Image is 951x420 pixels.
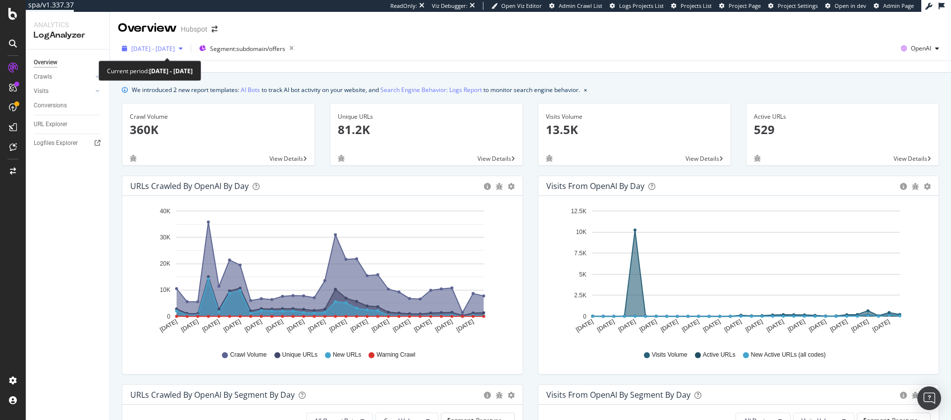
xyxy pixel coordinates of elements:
a: Visits [34,86,93,96]
div: circle-info [900,392,907,399]
span: Unique URLs [282,351,317,359]
text: [DATE] [596,318,616,333]
span: Admin Crawl List [559,2,602,9]
button: close banner [581,83,589,97]
p: 13.5K [546,121,723,138]
span: Project Settings [778,2,818,9]
div: URLs Crawled by OpenAI By Segment By Day [130,390,295,400]
text: 10K [576,229,586,236]
a: Search Engine Behavior: Logs Report [380,85,482,95]
span: Visits Volume [652,351,687,359]
div: Conversions [34,100,67,111]
a: Admin Crawl List [549,2,602,10]
a: Logs Projects List [610,2,664,10]
a: Project Settings [768,2,818,10]
span: OpenAI [911,44,931,52]
button: [DATE] - [DATE] [118,41,187,56]
text: [DATE] [787,318,806,333]
a: AI Bots [241,85,260,95]
text: [DATE] [264,318,284,333]
span: Projects List [681,2,712,9]
a: Projects List [671,2,712,10]
div: URL Explorer [34,119,67,130]
text: 2.5K [574,292,586,299]
div: Crawl Volume [130,112,307,121]
div: gear [924,183,931,190]
div: bug [496,183,503,190]
text: [DATE] [659,318,679,333]
div: Crawls [34,72,52,82]
text: [DATE] [413,318,432,333]
div: LogAnalyzer [34,30,102,41]
text: [DATE] [681,318,700,333]
div: gear [508,392,515,399]
text: [DATE] [638,318,658,333]
button: Segment:subdomain/offers [195,41,298,56]
text: [DATE] [286,318,306,333]
text: 10K [160,287,170,294]
p: 81.2K [338,121,515,138]
div: bug [130,155,137,162]
a: Project Page [719,2,761,10]
div: bug [754,155,761,162]
div: Overview [34,57,57,68]
div: bug [912,183,919,190]
text: [DATE] [370,318,390,333]
text: [DATE] [808,318,828,333]
b: [DATE] - [DATE] [149,67,193,75]
text: [DATE] [180,318,200,333]
span: Active URLs [703,351,736,359]
text: 0 [583,313,586,320]
div: Unique URLs [338,112,515,121]
text: [DATE] [201,318,221,333]
text: [DATE] [349,318,369,333]
span: Admin Page [883,2,914,9]
div: Visits from OpenAI by day [546,181,644,191]
div: Visits Volume [546,112,723,121]
text: [DATE] [328,318,348,333]
div: info banner [122,85,939,95]
text: [DATE] [744,318,764,333]
text: [DATE] [765,318,785,333]
text: 5K [579,271,586,278]
text: 30K [160,234,170,241]
div: bug [338,155,345,162]
span: Crawl Volume [230,351,266,359]
text: [DATE] [617,318,637,333]
div: bug [912,392,919,399]
span: Open in dev [835,2,866,9]
a: Open Viz Editor [491,2,542,10]
a: Admin Page [874,2,914,10]
text: 40K [160,208,170,215]
a: Conversions [34,100,103,111]
text: [DATE] [307,318,327,333]
div: Visits from OpenAI By Segment By Day [546,390,690,400]
svg: A chart. [546,204,931,341]
svg: A chart. [130,204,515,341]
div: circle-info [484,183,491,190]
div: URLs Crawled by OpenAI by day [130,181,249,191]
div: ReadOnly: [390,2,417,10]
text: 0 [167,313,170,320]
a: Overview [34,57,103,68]
div: Visits [34,86,49,96]
div: arrow-right-arrow-left [211,26,217,33]
text: 7.5K [574,250,586,257]
span: View Details [269,154,303,163]
span: View Details [477,154,511,163]
div: gear [508,183,515,190]
div: Viz Debugger: [432,2,468,10]
span: Project Page [729,2,761,9]
div: Active URLs [754,112,931,121]
a: URL Explorer [34,119,103,130]
text: [DATE] [158,318,178,333]
p: 529 [754,121,931,138]
text: [DATE] [575,318,594,333]
text: 12.5K [571,208,586,215]
text: 20K [160,260,170,267]
text: [DATE] [243,318,263,333]
text: [DATE] [850,318,870,333]
span: New Active URLs (all codes) [751,351,826,359]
